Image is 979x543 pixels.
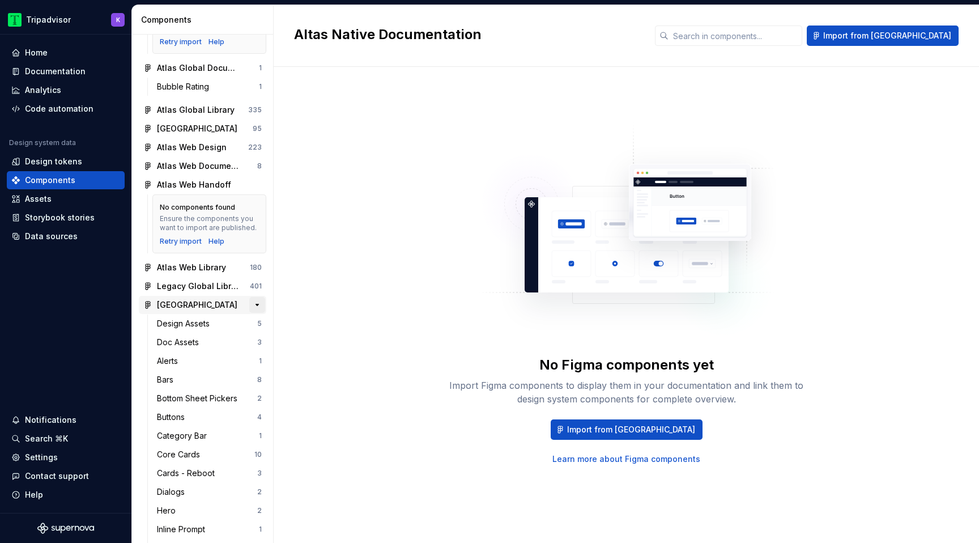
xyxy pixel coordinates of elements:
div: 2 [257,506,262,515]
a: Atlas Web Library180 [139,258,266,277]
a: Atlas Global Library335 [139,101,266,119]
div: Dialogs [157,486,189,498]
a: Help [208,237,224,246]
div: Atlas Web Handoff [157,179,231,190]
div: 1 [259,525,262,534]
div: Design system data [9,138,76,147]
div: 8 [257,162,262,171]
button: Contact support [7,467,125,485]
div: 1 [259,357,262,366]
div: Ensure the components you want to import are published. [160,214,259,232]
a: Data sources [7,227,125,245]
div: Assets [25,193,52,205]
a: Bubble Rating1 [152,78,266,96]
a: Design Assets5 [152,315,266,333]
a: Buttons4 [152,408,266,426]
div: Design tokens [25,156,82,167]
a: Doc Assets3 [152,333,266,351]
button: Import from [GEOGRAPHIC_DATA] [551,419,703,440]
div: 180 [250,263,262,272]
div: Import Figma components to display them in your documentation and link them to design system comp... [445,379,808,406]
div: Data sources [25,231,78,242]
div: Atlas Web Library [157,262,226,273]
div: Atlas Global Library [157,104,235,116]
div: Documentation [25,66,86,77]
a: Core Cards10 [152,446,266,464]
div: [GEOGRAPHIC_DATA] [157,123,237,134]
div: 8 [257,375,262,384]
div: 401 [250,282,262,291]
a: Assets [7,190,125,208]
div: Notifications [25,414,76,426]
div: Tripadvisor [26,14,71,26]
div: 5 [257,319,262,328]
h2: Altas Native Documentation [294,26,641,44]
div: Atlas Web Design [157,142,227,153]
div: 3 [257,338,262,347]
a: [GEOGRAPHIC_DATA]95 [139,120,266,138]
a: Legacy Global Library401 [139,277,266,295]
button: Import from [GEOGRAPHIC_DATA] [807,26,959,46]
div: Atlas Global Documentation [157,62,241,74]
div: [GEOGRAPHIC_DATA] [157,299,237,311]
div: Doc Assets [157,337,203,348]
div: Inline Prompt [157,524,210,535]
button: Search ⌘K [7,430,125,448]
div: Cards - Reboot [157,468,219,479]
div: No components found [160,203,235,212]
a: Category Bar1 [152,427,266,445]
button: Retry import [160,237,202,246]
div: Retry import [160,37,202,46]
a: Atlas Web Documentation8 [139,157,266,175]
div: Bubble Rating [157,81,214,92]
div: 335 [248,105,262,114]
span: Import from [GEOGRAPHIC_DATA] [567,424,695,435]
div: Hero [157,505,180,516]
a: Atlas Web Handoff [139,176,266,194]
a: Learn more about Figma components [552,453,700,465]
img: 0ed0e8b8-9446-497d-bad0-376821b19aa5.png [8,13,22,27]
div: Buttons [157,412,189,423]
button: Help [7,486,125,504]
a: Bottom Sheet Pickers2 [152,389,266,408]
a: Atlas Web Design223 [139,138,266,156]
div: Search ⌘K [25,433,68,444]
div: 1 [259,82,262,91]
a: [GEOGRAPHIC_DATA] [139,296,266,314]
div: Storybook stories [25,212,95,223]
div: 2 [257,487,262,497]
a: Design tokens [7,152,125,171]
div: Bottom Sheet Pickers [157,393,242,404]
div: Design Assets [157,318,214,329]
a: Inline Prompt1 [152,520,266,538]
div: 2 [257,394,262,403]
div: Home [25,47,48,58]
div: K [116,15,120,24]
div: Atlas Web Documentation [157,160,241,172]
a: Storybook stories [7,209,125,227]
a: Home [7,44,125,62]
a: Components [7,171,125,189]
button: Notifications [7,411,125,429]
div: Alerts [157,355,182,367]
div: Analytics [25,84,61,96]
div: Components [25,175,75,186]
a: Code automation [7,100,125,118]
div: 223 [248,143,262,152]
a: Atlas Global Documentation1 [139,59,266,77]
div: Help [208,37,224,46]
div: Settings [25,452,58,463]
div: 4 [257,413,262,422]
button: TripadvisorK [2,7,129,32]
div: Legacy Global Library [157,281,241,292]
div: Core Cards [157,449,205,460]
div: Code automation [25,103,93,114]
a: Bars8 [152,371,266,389]
div: Contact support [25,470,89,482]
svg: Supernova Logo [37,523,94,534]
div: Bars [157,374,178,385]
div: 1 [259,63,262,73]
